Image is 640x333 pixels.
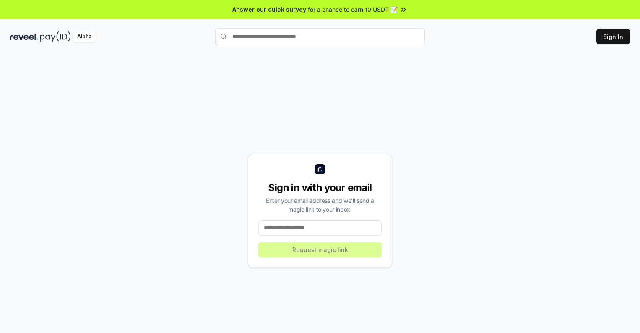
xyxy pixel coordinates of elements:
[596,29,630,44] button: Sign In
[258,181,382,194] div: Sign in with your email
[258,196,382,214] div: Enter your email address and we’ll send a magic link to your inbox.
[10,31,38,42] img: reveel_dark
[40,31,71,42] img: pay_id
[315,164,325,174] img: logo_small
[73,31,96,42] div: Alpha
[308,5,398,14] span: for a chance to earn 10 USDT 📝
[232,5,306,14] span: Answer our quick survey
